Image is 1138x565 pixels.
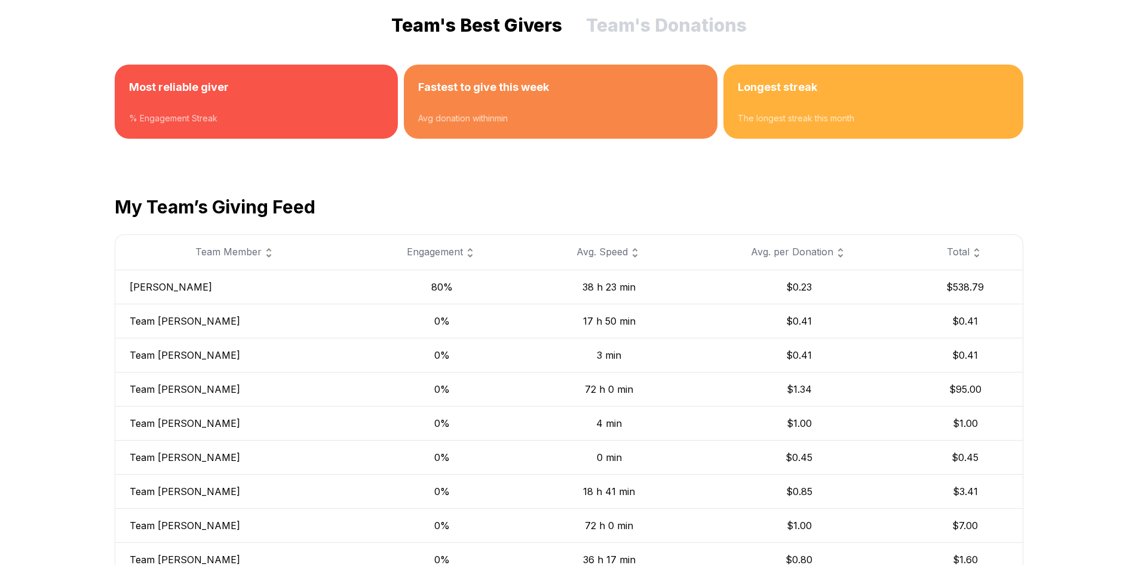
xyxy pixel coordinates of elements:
td: $0.45 [691,440,907,474]
td: 72 h 0 min [527,372,691,406]
td: 0% [356,474,527,508]
td: 0% [356,304,527,338]
td: 0% [356,372,527,406]
td: 17 h 50 min [527,304,691,338]
td: Team [PERSON_NAME] [115,406,356,440]
div: Team Member [130,245,342,260]
td: $95.00 [907,372,1023,406]
div: Engagement [370,245,513,260]
td: $538.79 [907,270,1023,304]
td: 38 h 23 min [527,270,691,304]
td: 0% [356,406,527,440]
td: Team [PERSON_NAME] [115,304,356,338]
h3: Fastest to give this week [418,79,704,96]
td: 80% [356,270,527,304]
div: Total [922,245,1008,260]
td: Team [PERSON_NAME] [115,474,356,508]
td: $1.34 [691,372,907,406]
div: Avg donation within min [418,112,704,124]
td: $0.41 [691,304,907,338]
td: 18 h 41 min [527,474,691,508]
td: $0.23 [691,270,907,304]
div: The longest streak this month [738,112,1009,124]
td: $1.00 [907,406,1023,440]
h3: Longest streak [738,79,1009,96]
td: $0.85 [691,474,907,508]
td: 3 min [527,338,691,372]
td: $1.00 [691,406,907,440]
td: Team [PERSON_NAME] [115,440,356,474]
button: Team's Best Givers [391,14,562,36]
td: $7.00 [907,508,1023,542]
td: 0% [356,338,527,372]
td: 72 h 0 min [527,508,691,542]
td: Team [PERSON_NAME] [115,508,356,542]
td: Team [PERSON_NAME] [115,338,356,372]
td: $0.41 [691,338,907,372]
td: $0.41 [907,304,1023,338]
h2: My Team’s Giving Feed [115,196,1023,218]
td: $0.45 [907,440,1023,474]
td: [PERSON_NAME] [115,270,356,304]
td: 0% [356,508,527,542]
div: Avg. per Donation [705,245,893,260]
button: Team's Donations [586,14,747,36]
td: $3.41 [907,474,1023,508]
h3: Most reliable giver [129,79,384,96]
div: Avg. Speed [542,245,676,260]
td: 4 min [527,406,691,440]
td: $0.41 [907,338,1023,372]
td: $1.00 [691,508,907,542]
td: 0 min [527,440,691,474]
td: 0% [356,440,527,474]
td: Team [PERSON_NAME] [115,372,356,406]
div: % Engagement Streak [129,112,384,124]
